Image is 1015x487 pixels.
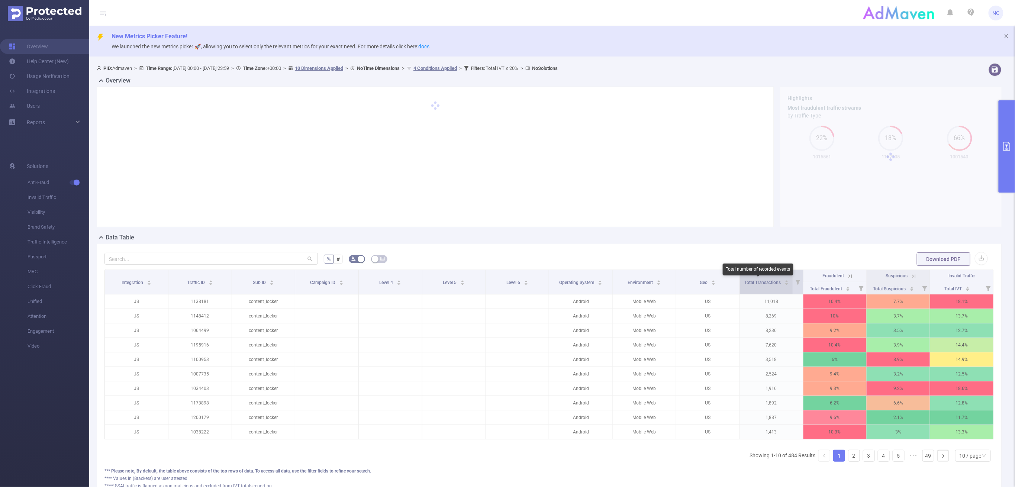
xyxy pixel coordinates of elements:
p: 1038222 [168,425,232,439]
span: Sub ID [253,280,267,285]
p: Mobile Web [613,367,676,381]
a: 4 [878,450,889,461]
p: 3.5% [867,323,930,338]
span: Admaven [DATE] 00:00 - [DATE] 23:59 +00:00 [97,65,558,71]
b: Time Zone: [243,65,267,71]
u: 4 Conditions Applied [413,65,457,71]
p: JS [105,338,168,352]
i: icon: caret-up [147,279,151,281]
i: icon: caret-down [712,282,716,284]
div: Sort [270,279,274,284]
p: 10.4% [803,294,867,309]
i: icon: caret-down [524,282,528,284]
div: Sort [339,279,344,284]
p: Mobile Web [613,381,676,396]
p: US [676,396,739,410]
span: Level 5 [443,280,458,285]
span: > [281,65,288,71]
p: 9.2% [803,323,867,338]
p: 1200179 [168,410,232,425]
p: content_locker [232,338,295,352]
div: Sort [966,286,970,290]
p: 8,236 [740,323,803,338]
span: Environment [628,280,654,285]
i: icon: caret-down [339,282,344,284]
p: 14.4% [930,338,993,352]
p: 6% [803,352,867,367]
p: JS [105,309,168,323]
p: 1034403 [168,381,232,396]
p: 10.4% [803,338,867,352]
p: Android [549,381,612,396]
span: Brand Safety [28,220,89,235]
div: Sort [209,279,213,284]
p: 3% [867,425,930,439]
i: icon: caret-down [397,282,401,284]
p: Mobile Web [613,396,676,410]
p: 3.2% [867,367,930,381]
i: Filter menu [983,282,993,294]
i: icon: user [97,66,103,71]
p: 3,518 [740,352,803,367]
i: icon: caret-up [524,279,528,281]
span: New Metrics Picker Feature! [112,33,187,40]
span: Total Fraudulent [810,286,844,291]
i: icon: down [982,454,986,459]
p: 1195916 [168,338,232,352]
p: 3.9% [867,338,930,352]
p: JS [105,425,168,439]
button: Download PDF [917,252,970,266]
p: content_locker [232,294,295,309]
i: icon: left [822,454,826,458]
i: icon: caret-up [712,279,716,281]
i: icon: caret-up [270,279,274,281]
p: 7.7% [867,294,930,309]
p: content_locker [232,381,295,396]
p: content_locker [232,352,295,367]
i: icon: caret-up [209,279,213,281]
span: Operating System [559,280,595,285]
i: icon: right [941,454,945,458]
p: 1173898 [168,396,232,410]
p: 12.8% [930,396,993,410]
a: Usage Notification [9,69,70,84]
i: Filter menu [919,282,930,294]
i: icon: caret-down [147,282,151,284]
p: 1,413 [740,425,803,439]
li: 4 [878,450,890,462]
p: US [676,425,739,439]
span: Attention [28,309,89,324]
span: Total Transactions [744,280,782,285]
p: Android [549,309,612,323]
span: Traffic ID [187,280,206,285]
p: 14.9% [930,352,993,367]
i: icon: caret-down [785,282,789,284]
span: Visibility [28,205,89,220]
div: Sort [711,279,716,284]
li: 1 [833,450,845,462]
p: Mobile Web [613,294,676,309]
i: icon: caret-up [657,279,661,281]
p: Android [549,352,612,367]
i: icon: caret-up [785,279,789,281]
h2: Overview [106,76,130,85]
span: % [327,256,331,262]
i: icon: caret-up [397,279,401,281]
p: 1064499 [168,323,232,338]
p: Android [549,367,612,381]
p: content_locker [232,323,295,338]
a: 49 [923,450,934,461]
p: 9.6% [803,410,867,425]
i: icon: caret-down [657,282,661,284]
p: 6.2% [803,396,867,410]
li: 2 [848,450,860,462]
p: 8.9% [867,352,930,367]
h2: Data Table [106,233,134,242]
div: Total number of recorded events [723,264,793,275]
i: icon: caret-down [966,288,970,290]
p: Mobile Web [613,410,676,425]
i: icon: caret-down [270,282,274,284]
p: content_locker [232,367,295,381]
p: US [676,323,739,338]
a: Users [9,99,40,113]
